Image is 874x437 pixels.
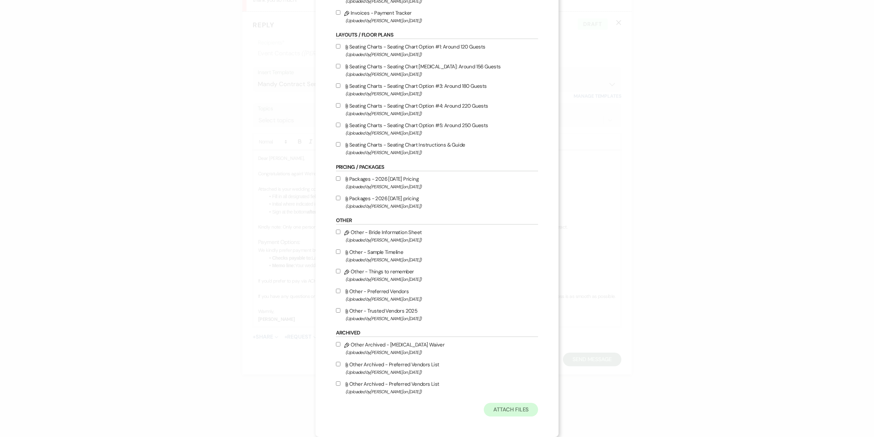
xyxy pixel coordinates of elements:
input: Seating Charts - Seating Chart Option #3: Around 180 Guests(Uploaded by[PERSON_NAME]on [DATE]) [336,83,340,88]
span: (Uploaded by [PERSON_NAME] on [DATE] ) [346,349,538,356]
span: (Uploaded by [PERSON_NAME] on [DATE] ) [346,202,538,210]
label: Other Archived - Preferred Vendors List [336,380,538,396]
label: Packages - 2026 [DATE] Pricing [336,175,538,191]
input: Seating Charts - Seating Chart [MEDICAL_DATA]: Around 156 Guests(Uploaded by[PERSON_NAME]on [DATE]) [336,64,340,68]
h6: Archived [336,329,538,337]
span: (Uploaded by [PERSON_NAME] on [DATE] ) [346,368,538,376]
span: (Uploaded by [PERSON_NAME] on [DATE] ) [346,295,538,303]
input: Seating Charts - Seating Chart Option #4: Around 220 Guests(Uploaded by[PERSON_NAME]on [DATE]) [336,103,340,108]
span: (Uploaded by [PERSON_NAME] on [DATE] ) [346,51,538,58]
label: Seating Charts - Seating Chart Option #3: Around 180 Guests [336,82,538,98]
span: (Uploaded by [PERSON_NAME] on [DATE] ) [346,275,538,283]
span: (Uploaded by [PERSON_NAME] on [DATE] ) [346,110,538,118]
input: Other - Sample Timeline(Uploaded by[PERSON_NAME]on [DATE]) [336,249,340,254]
input: Seating Charts - Seating Chart Option #5: Around 250 Guests(Uploaded by[PERSON_NAME]on [DATE]) [336,123,340,127]
input: Packages - 2026 [DATE] Pricing(Uploaded by[PERSON_NAME]on [DATE]) [336,176,340,181]
label: Other Archived - [MEDICAL_DATA] Waiver [336,340,538,356]
label: Seating Charts - Seating Chart [MEDICAL_DATA]: Around 156 Guests [336,62,538,78]
input: Other Archived - [MEDICAL_DATA] Waiver(Uploaded by[PERSON_NAME]on [DATE]) [336,342,340,346]
button: Attach Files [484,403,538,416]
input: Other Archived - Preferred Vendors List(Uploaded by[PERSON_NAME]on [DATE]) [336,381,340,386]
span: (Uploaded by [PERSON_NAME] on [DATE] ) [346,149,538,156]
input: Seating Charts - Seating Chart Option #1: Around 120 Guests(Uploaded by[PERSON_NAME]on [DATE]) [336,44,340,49]
label: Seating Charts - Seating Chart Option #1: Around 120 Guests [336,42,538,58]
input: Invoices - Payment Tracker(Uploaded by[PERSON_NAME]on [DATE]) [336,10,340,15]
label: Invoices - Payment Tracker [336,9,538,25]
label: Seating Charts - Seating Chart Option #5: Around 250 Guests [336,121,538,137]
h6: Layouts / Floor Plans [336,31,538,39]
span: (Uploaded by [PERSON_NAME] on [DATE] ) [346,256,538,264]
input: Seating Charts - Seating Chart Instructions & Guide(Uploaded by[PERSON_NAME]on [DATE]) [336,142,340,147]
label: Seating Charts - Seating Chart Option #4: Around 220 Guests [336,101,538,118]
label: Other - Sample Timeline [336,248,538,264]
label: Other - Trusted Vendors 2025 [336,306,538,323]
input: Other - Trusted Vendors 2025(Uploaded by[PERSON_NAME]on [DATE]) [336,308,340,313]
label: Other - Things to remember [336,267,538,283]
span: (Uploaded by [PERSON_NAME] on [DATE] ) [346,183,538,191]
input: Other - Things to remember(Uploaded by[PERSON_NAME]on [DATE]) [336,269,340,273]
input: Other - Bride Information Sheet(Uploaded by[PERSON_NAME]on [DATE]) [336,230,340,234]
h6: Pricing / Packages [336,164,538,171]
label: Seating Charts - Seating Chart Instructions & Guide [336,140,538,156]
input: Other - Preferred Vendors(Uploaded by[PERSON_NAME]on [DATE]) [336,289,340,293]
label: Other - Preferred Vendors [336,287,538,303]
span: (Uploaded by [PERSON_NAME] on [DATE] ) [346,129,538,137]
span: (Uploaded by [PERSON_NAME] on [DATE] ) [346,17,538,25]
span: (Uploaded by [PERSON_NAME] on [DATE] ) [346,388,538,396]
label: Other Archived - Preferred Vendors List [336,360,538,376]
span: (Uploaded by [PERSON_NAME] on [DATE] ) [346,70,538,78]
input: Other Archived - Preferred Vendors List(Uploaded by[PERSON_NAME]on [DATE]) [336,362,340,366]
input: Packages - 2026 [DATE] pricing(Uploaded by[PERSON_NAME]on [DATE]) [336,196,340,200]
h6: Other [336,217,538,224]
label: Other - Bride Information Sheet [336,228,538,244]
span: (Uploaded by [PERSON_NAME] on [DATE] ) [346,90,538,98]
span: (Uploaded by [PERSON_NAME] on [DATE] ) [346,315,538,323]
span: (Uploaded by [PERSON_NAME] on [DATE] ) [346,236,538,244]
label: Packages - 2026 [DATE] pricing [336,194,538,210]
